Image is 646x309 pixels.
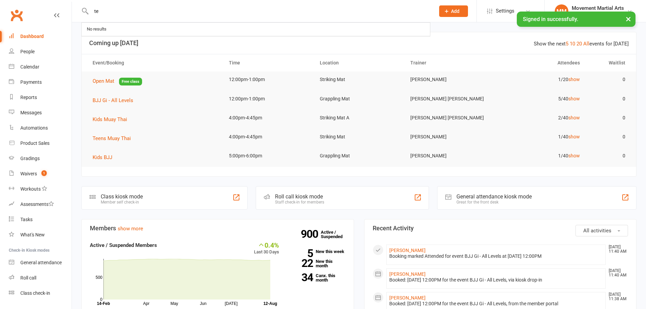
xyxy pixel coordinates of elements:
button: All activities [575,225,628,236]
a: Messages [9,105,72,120]
td: [PERSON_NAME] [PERSON_NAME] [404,110,495,126]
span: Kids BJJ [93,154,112,160]
button: Kids BJJ [93,153,117,161]
div: General attendance kiosk mode [456,193,532,200]
div: Show the next events for [DATE] [534,40,629,48]
div: Roll call [20,275,36,281]
span: Free class [119,78,142,85]
time: [DATE] 11:40 AM [605,269,628,277]
div: Messages [20,110,42,115]
strong: 900 [301,229,321,239]
a: People [9,44,72,59]
td: 4:00pm-4:45pm [223,129,314,145]
h3: Coming up [DATE] [89,40,629,46]
div: Dashboard [20,34,44,39]
a: 34Canx. this month [289,273,346,282]
a: Automations [9,120,72,136]
td: 0 [586,72,631,88]
a: show [568,96,580,101]
th: Attendees [495,54,586,72]
h3: Recent Activity [373,225,628,232]
td: Striking Mat [314,72,405,88]
div: Workouts [20,186,41,192]
strong: 22 [289,258,313,268]
td: 5/40 [495,91,586,107]
a: Roll call [9,270,72,286]
div: Member self check-in [101,200,143,205]
span: Settings [496,3,514,19]
div: Product Sales [20,140,50,146]
strong: 34 [289,272,313,283]
a: 20 [576,41,582,47]
span: Teens Muay Thai [93,135,131,141]
div: Automations [20,125,48,131]
a: Payments [9,75,72,90]
a: Calendar [9,59,72,75]
div: Booked: [DATE] 12:00PM for the event BJJ Gi - All Levels, from the member portal [389,301,603,307]
td: 5:00pm-6:00pm [223,148,314,164]
button: × [622,12,634,26]
button: BJJ Gi - All Levels [93,96,138,104]
a: All [583,41,589,47]
a: show [568,134,580,139]
div: Assessments [20,201,54,207]
td: 0 [586,129,631,145]
strong: Active / Suspended Members [90,242,157,248]
div: Staff check-in for members [275,200,324,205]
div: What's New [20,232,45,237]
div: Calendar [20,64,39,70]
td: Grappling Mat [314,148,405,164]
th: Event/Booking [86,54,223,72]
td: Striking Mat [314,129,405,145]
th: Trainer [404,54,495,72]
td: [PERSON_NAME] [404,148,495,164]
div: Last 30 Days [254,241,279,256]
span: BJJ Gi - All Levels [93,97,133,103]
div: Movement Martial Arts [572,5,624,11]
div: Reports [20,95,37,100]
a: Workouts [9,181,72,197]
a: show [568,115,580,120]
a: [PERSON_NAME] [389,271,426,277]
a: Product Sales [9,136,72,151]
div: Roll call kiosk mode [275,193,324,200]
a: 5New this week [289,249,346,254]
span: Signed in successfully. [523,16,578,22]
td: 0 [586,91,631,107]
div: 0.4% [254,241,279,249]
a: 22New this month [289,259,346,268]
a: 900Active / Suspended [321,225,351,244]
th: Time [223,54,314,72]
span: 1 [41,170,47,176]
a: Clubworx [8,7,25,24]
div: Class kiosk mode [101,193,143,200]
div: Tasks [20,217,33,222]
td: [PERSON_NAME] [404,129,495,145]
a: General attendance kiosk mode [9,255,72,270]
div: Booked: [DATE] 12:00PM for the event BJJ Gi - All Levels, via kiosk drop-in [389,277,603,283]
a: Assessments [9,197,72,212]
div: Great for the front desk [456,200,532,205]
a: [PERSON_NAME] [389,295,426,301]
td: [PERSON_NAME] [PERSON_NAME] [404,91,495,107]
h3: Members [90,225,346,232]
div: Gradings [20,156,40,161]
td: 1/40 [495,148,586,164]
td: 2/40 [495,110,586,126]
div: No results [85,24,109,34]
span: Open Mat [93,78,114,84]
div: Waivers [20,171,37,176]
div: General attendance [20,260,62,265]
td: 1/20 [495,72,586,88]
strong: 5 [289,248,313,258]
a: [PERSON_NAME] [389,248,426,253]
span: Add [451,8,459,14]
div: Class check-in [20,290,50,296]
a: Waivers 1 [9,166,72,181]
td: 12:00pm-1:00pm [223,72,314,88]
td: Striking Mat A [314,110,405,126]
a: Class kiosk mode [9,286,72,301]
span: All activities [583,228,611,234]
td: [PERSON_NAME] [404,72,495,88]
div: MM [555,4,568,18]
